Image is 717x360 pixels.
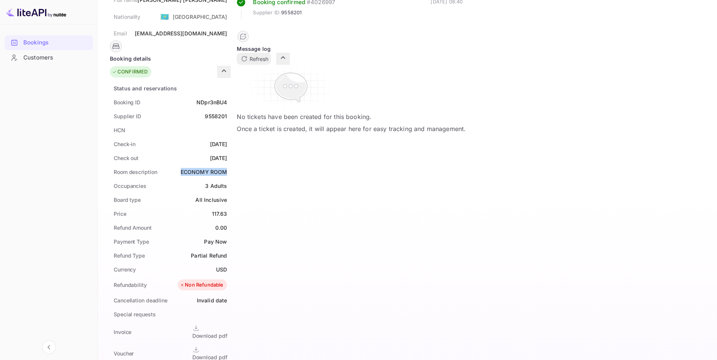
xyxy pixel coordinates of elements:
[173,13,227,21] div: [GEOGRAPHIC_DATA]
[114,126,125,134] div: HCN
[237,45,466,53] div: Message log
[5,35,93,49] a: Bookings
[114,224,152,232] div: Refund Amount
[114,182,146,190] div: Occupancies
[114,281,147,289] div: Refundability
[114,296,167,304] div: Cancellation deadline
[114,265,136,273] div: Currency
[6,6,66,18] img: LiteAPI logo
[114,168,157,176] div: Room description
[110,55,231,63] div: Booking details
[195,196,227,204] div: All Inclusive
[204,238,227,246] div: Pay Now
[42,340,56,354] button: Collapse navigation
[237,124,466,133] p: Once a ticket is created, it will appear here for easy tracking and management.
[181,168,227,176] div: ECONOMY ROOM
[210,140,227,148] div: [DATE]
[23,38,89,47] div: Bookings
[215,224,227,232] div: 0.00
[212,210,227,218] div: 117.63
[5,50,93,65] div: Customers
[112,68,148,76] div: CONFIRMED
[114,84,177,92] div: Status and reservations
[281,9,301,17] span: 9558201
[210,154,227,162] div: [DATE]
[197,296,227,304] div: Invalid date
[114,252,145,259] div: Refund Type
[135,29,227,37] div: [EMAIL_ADDRESS][DOMAIN_NAME]
[192,332,227,340] div: Download pdf
[237,53,271,65] button: Refresh
[237,112,466,121] p: No tickets have been created for this booking.
[205,182,227,190] div: 3 Adults
[114,112,141,120] div: Supplier ID
[191,252,227,259] div: Partial Refund
[5,35,93,50] div: Bookings
[114,349,134,357] div: Voucher
[253,9,280,17] span: Supplier ID:
[250,55,268,63] p: Refresh
[114,13,141,21] div: Nationality
[196,98,227,106] div: NDpr3nBU4
[180,281,223,289] div: Non Refundable
[205,112,227,120] div: 9558201
[5,50,93,64] a: Customers
[23,53,89,62] div: Customers
[114,140,135,148] div: Check-in
[114,98,140,106] div: Booking ID
[114,154,139,162] div: Check out
[114,196,141,204] div: Board type
[114,29,127,37] div: Email
[160,10,169,23] span: United States
[114,310,155,318] div: Special requests
[114,210,126,218] div: Price
[216,265,227,273] div: USD
[114,328,131,336] div: Invoice
[114,238,149,246] div: Payment Type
